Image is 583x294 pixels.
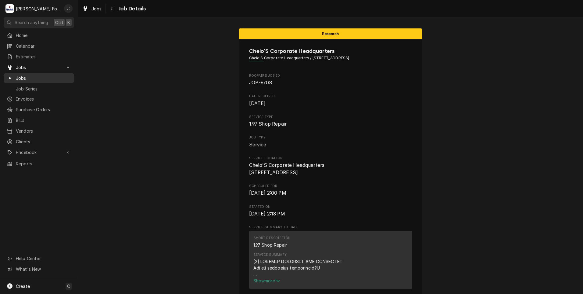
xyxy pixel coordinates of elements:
span: Job Series [16,86,71,92]
a: Reports [4,159,74,169]
span: Service Type [249,120,412,128]
a: Go to Pricebook [4,147,74,157]
span: Roopairs Job ID [249,73,412,78]
div: Service Summary [249,231,412,291]
div: Service Location [249,156,412,176]
span: Started On [249,210,412,218]
span: Invoices [16,96,71,102]
span: Date Received [249,100,412,107]
div: Started On [249,204,412,218]
span: Home [16,32,71,39]
span: Vendors [16,128,71,134]
span: Reports [16,160,71,167]
span: Purchase Orders [16,106,71,113]
a: Purchase Orders [4,105,74,115]
button: Search anythingCtrlK [4,17,74,28]
div: Short Description [253,236,291,241]
span: Scheduled For [249,189,412,197]
div: 1.97 Shop Repair [253,242,287,248]
span: Bills [16,117,71,123]
div: Date Received [249,94,412,107]
div: [2] LOREMIP DOLORSIT AME CONSECTET Adi eli seddoeius temporincid?U Labo etdol mag ali enim ad min... [253,258,381,277]
span: Job Type [249,135,412,140]
a: Go to Jobs [4,62,74,72]
div: Jeff Debigare (109)'s Avatar [64,4,73,13]
span: Job Details [117,5,146,13]
span: Calendar [16,43,71,49]
span: Service [249,142,266,148]
span: K [67,19,70,26]
div: Service Type [249,115,412,128]
span: Started On [249,204,412,209]
span: Pricebook [16,149,62,156]
span: Show more [253,278,280,283]
div: Roopairs Job ID [249,73,412,86]
span: Job Type [249,141,412,149]
div: M [5,4,14,13]
div: Job Type [249,135,412,148]
span: Estimates [16,53,71,60]
a: Jobs [80,4,104,14]
span: [DATE] 2:00 PM [249,190,286,196]
span: Jobs [16,64,62,71]
a: Go to Help Center [4,253,74,263]
span: [DATE] [249,101,266,106]
a: Vendors [4,126,74,136]
a: Job Series [4,84,74,94]
span: What's New [16,266,70,272]
button: Navigate back [107,4,117,13]
span: Help Center [16,255,70,262]
div: Marshall Food Equipment Service's Avatar [5,4,14,13]
span: [DATE] 2:18 PM [249,211,285,217]
span: Clients [16,138,71,145]
a: Jobs [4,73,74,83]
a: Estimates [4,52,74,62]
span: Scheduled For [249,184,412,189]
a: Calendar [4,41,74,51]
span: Service Summary To Date [249,225,412,230]
a: Clients [4,137,74,147]
span: Name [249,47,412,55]
span: Research [322,32,339,36]
a: Invoices [4,94,74,104]
span: Create [16,284,30,289]
span: Chelo'S Corporate Headquarters [STREET_ADDRESS] [249,162,325,175]
span: Ctrl [55,19,63,26]
div: Service Summary [253,252,287,257]
div: Client Information [249,47,412,66]
span: Date Received [249,94,412,99]
span: Address [249,55,412,61]
div: Service Summary To Date [249,225,412,292]
div: J( [64,4,73,13]
span: Service Type [249,115,412,119]
span: JOB-6708 [249,80,272,86]
span: Roopairs Job ID [249,79,412,86]
a: Home [4,30,74,40]
span: Jobs [16,75,71,81]
span: Search anything [15,19,48,26]
div: Scheduled For [249,184,412,197]
span: C [67,283,70,289]
a: Bills [4,115,74,125]
div: [PERSON_NAME] Food Equipment Service [16,6,61,12]
span: 1.97 Shop Repair [249,121,287,127]
span: Service Location [249,156,412,161]
span: Service Location [249,162,412,176]
a: Go to What's New [4,264,74,274]
button: Showmore [253,277,381,284]
span: Jobs [91,6,102,12]
div: Status [239,28,422,39]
